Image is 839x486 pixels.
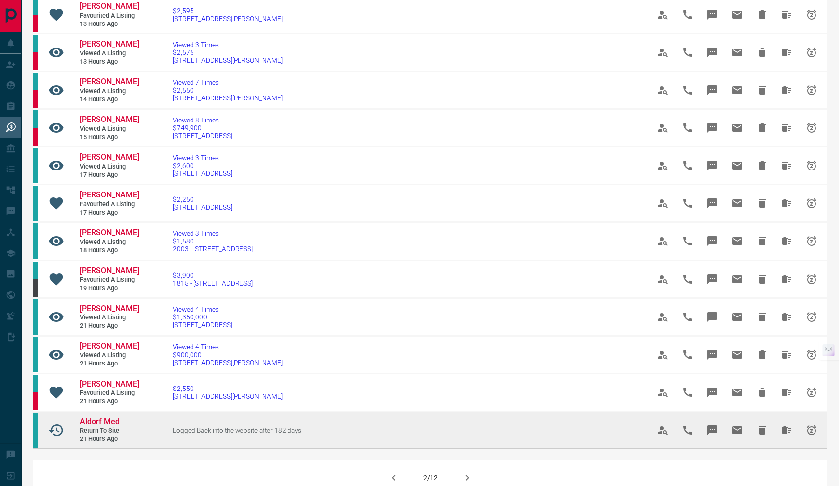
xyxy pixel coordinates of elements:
span: $2,575 [173,49,283,56]
span: Hide All from Mimi T [775,3,798,26]
span: [STREET_ADDRESS][PERSON_NAME] [173,392,283,400]
a: [PERSON_NAME] [80,304,139,314]
a: $2,250[STREET_ADDRESS] [173,195,232,211]
span: [STREET_ADDRESS] [173,132,232,140]
span: 15 hours ago [80,133,139,142]
span: Snooze [800,154,823,177]
span: 2003 - [STREET_ADDRESS] [173,245,253,253]
span: [STREET_ADDRESS] [173,203,232,211]
span: $2,550 [173,385,283,392]
span: Hide [750,418,774,442]
span: Call [676,343,699,366]
span: Message [700,41,724,64]
span: Viewed 7 Times [173,78,283,86]
span: Snooze [800,418,823,442]
span: View Profile [651,381,674,404]
span: [PERSON_NAME] [80,152,139,162]
span: [PERSON_NAME] [80,228,139,237]
span: Hide [750,78,774,102]
span: Favourited a Listing [80,276,139,284]
span: Message [700,154,724,177]
span: Aldorf Med [80,417,120,426]
span: Hide [750,267,774,291]
span: 13 hours ago [80,58,139,66]
div: condos.ca [33,413,38,448]
div: property.ca [33,90,38,108]
span: Hide [750,305,774,329]
span: Hide [750,3,774,26]
span: Call [676,229,699,253]
span: Viewed 3 Times [173,229,253,237]
div: condos.ca [33,73,38,90]
a: [PERSON_NAME] [80,190,139,200]
span: Hide [750,41,774,64]
span: Email [725,192,749,215]
span: Message [700,192,724,215]
span: Message [700,343,724,366]
div: condos.ca [33,110,38,128]
span: Email [725,418,749,442]
span: Viewed a Listing [80,163,139,171]
span: Hide [750,116,774,140]
span: [STREET_ADDRESS][PERSON_NAME] [173,94,283,102]
span: View Profile [651,267,674,291]
span: View Profile [651,229,674,253]
span: Viewed 4 Times [173,343,283,351]
span: $2,595 [173,7,283,15]
a: [PERSON_NAME] [80,379,139,389]
span: Email [725,78,749,102]
span: Viewed a Listing [80,49,139,58]
span: View Profile [651,154,674,177]
span: Call [676,41,699,64]
span: View Profile [651,116,674,140]
span: [PERSON_NAME] [80,1,139,11]
a: Viewed 4 Times$1,350,000[STREET_ADDRESS] [173,305,232,329]
span: Email [725,3,749,26]
span: Viewed a Listing [80,125,139,133]
a: [PERSON_NAME] [80,266,139,276]
span: 21 hours ago [80,360,139,368]
span: 21 hours ago [80,435,139,443]
div: property.ca [33,392,38,410]
span: Call [676,154,699,177]
span: Logged Back into the website after 182 days [173,426,301,434]
span: Snooze [800,78,823,102]
span: View Profile [651,192,674,215]
span: Snooze [800,3,823,26]
div: condos.ca [33,337,38,372]
span: [STREET_ADDRESS] [173,170,232,177]
span: Favourited a Listing [80,200,139,209]
span: 1815 - [STREET_ADDRESS] [173,279,253,287]
span: [PERSON_NAME] [80,77,139,86]
span: Snooze [800,41,823,64]
span: 13 hours ago [80,20,139,28]
span: $2,600 [173,162,232,170]
span: 14 hours ago [80,96,139,104]
span: [STREET_ADDRESS] [173,321,232,329]
span: [PERSON_NAME] [80,266,139,275]
span: [PERSON_NAME] [80,341,139,351]
div: condos.ca [33,35,38,52]
span: [STREET_ADDRESS][PERSON_NAME] [173,359,283,366]
span: Favourited a Listing [80,389,139,397]
div: condos.ca [33,299,38,335]
div: condos.ca [33,148,38,183]
span: $3,900 [173,271,253,279]
span: Call [676,3,699,26]
span: Viewed a Listing [80,314,139,322]
span: Message [700,3,724,26]
a: $2,550[STREET_ADDRESS][PERSON_NAME] [173,385,283,400]
span: Email [725,116,749,140]
span: View Profile [651,343,674,366]
span: Hide All from Fabiana Rea [775,154,798,177]
span: $900,000 [173,351,283,359]
div: property.ca [33,15,38,32]
span: Snooze [800,305,823,329]
div: property.ca [33,128,38,146]
span: Viewed a Listing [80,87,139,96]
div: condos.ca [33,223,38,259]
span: Snooze [800,343,823,366]
span: Hide All from Mimi T [775,381,798,404]
a: Viewed 3 Times$2,575[STREET_ADDRESS][PERSON_NAME] [173,41,283,64]
span: Hide All from Mimi T [775,41,798,64]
